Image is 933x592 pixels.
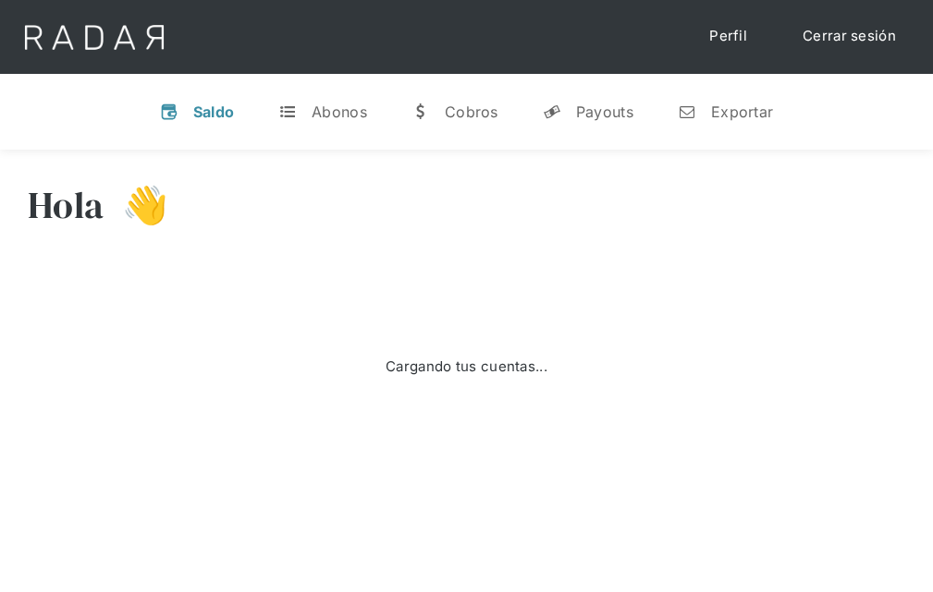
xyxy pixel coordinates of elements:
a: Perfil [691,18,766,54]
div: t [278,103,297,121]
div: Cargando tus cuentas... [386,356,547,378]
div: w [411,103,430,121]
div: Abonos [312,103,367,121]
div: Saldo [193,103,235,121]
div: Payouts [576,103,633,121]
a: Cerrar sesión [784,18,915,54]
div: Cobros [445,103,498,121]
div: Exportar [711,103,773,121]
div: n [678,103,696,121]
div: v [160,103,178,121]
h3: 👋 [104,182,168,228]
div: y [543,103,561,121]
h3: Hola [28,182,104,228]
